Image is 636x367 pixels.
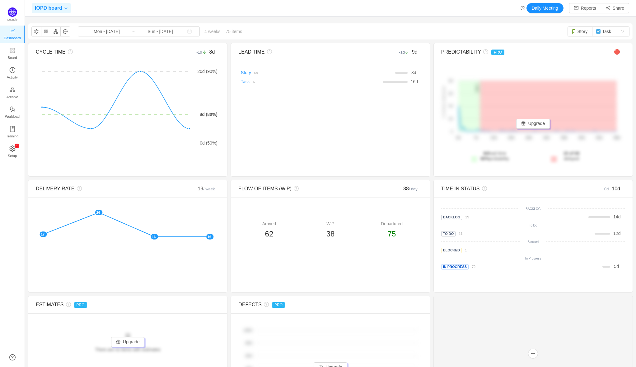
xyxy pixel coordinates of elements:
[411,70,416,75] span: d
[41,26,51,36] button: icon: appstore
[456,136,460,140] tspan: 0d
[64,302,71,307] i: icon: question-circle
[405,50,409,54] i: icon: arrow-down
[411,70,414,75] span: 8
[9,28,16,34] i: icon: line-chart
[563,151,579,161] span: delayed
[244,328,252,332] tspan: 100%
[36,301,174,308] div: ESTIMATES
[409,187,418,191] small: / day
[9,48,16,60] a: Board
[462,214,469,219] a: 19
[412,49,418,55] span: 9d
[198,186,215,191] span: 19
[601,3,629,13] button: icon: share-altShare
[82,28,132,35] input: Start date
[16,144,17,148] p: 1
[196,50,209,55] small: -1d
[361,221,423,227] div: Departured
[561,136,567,140] tspan: 39d
[5,110,20,123] span: Workload
[441,248,462,253] span: Blocked
[614,264,616,269] span: 5
[238,221,300,227] div: Arrived
[251,70,258,75] a: 69
[238,49,264,55] span: LEAD TIME
[9,28,16,41] a: Dashboard
[265,49,272,54] i: icon: question-circle
[474,136,478,140] tspan: 7d
[465,215,469,219] small: 19
[203,187,215,191] small: / week
[441,215,462,220] span: Backlog
[568,26,593,36] button: Story
[462,247,467,252] a: 1
[66,49,73,54] i: icon: question-circle
[254,71,258,75] small: 69
[265,230,274,238] span: 62
[7,18,18,21] span: Quantify
[262,302,269,307] i: icon: question-circle
[9,67,16,73] i: icon: history
[441,231,456,236] span: To Do
[442,86,446,118] text: # of items delivered
[35,3,62,13] span: IOPD board
[292,186,299,191] i: icon: question-circle
[490,136,497,140] tspan: 13d
[125,334,130,339] i: icon: robot
[200,29,247,34] span: 4 weeks
[465,248,467,252] small: 1
[480,156,509,161] span: probability
[399,50,412,55] small: -1d
[9,106,16,112] i: icon: team
[449,79,452,83] tspan: 80
[9,47,16,54] i: icon: appstore
[9,145,16,152] i: icon: setting
[75,186,82,191] i: icon: question-circle
[202,50,206,54] i: icon: arrow-down
[4,32,21,44] span: Dashboard
[8,51,17,64] span: Board
[326,230,335,238] span: 38
[135,28,185,35] input: End date
[469,264,475,269] a: 72
[376,185,423,193] div: 38
[578,136,584,140] tspan: 45d
[8,150,17,162] span: Setup
[300,221,361,227] div: WiP
[64,6,68,10] i: icon: down
[253,80,255,84] small: 6
[441,264,469,269] span: In Progress
[614,264,619,269] span: d
[111,337,145,347] button: icon: giftUpgrade
[36,49,66,55] span: CYCLE TIME
[9,87,16,99] a: Archive
[449,92,452,95] tspan: 60
[8,7,17,17] img: Quantify
[246,354,252,358] tspan: 60%
[9,126,16,139] a: Training
[226,29,242,34] span: 75 items
[441,48,579,56] div: PREDICTABILITY
[60,26,70,36] button: icon: message
[491,50,504,55] span: PRO
[529,224,537,227] small: To Do
[525,257,541,260] small: In Progress
[480,156,489,161] strong: 80%
[604,187,612,191] small: 0d
[7,91,18,103] span: Archive
[74,302,87,308] span: PRO
[613,214,620,219] span: d
[241,70,251,75] a: Story
[449,104,452,108] tspan: 40
[441,185,579,193] div: TIME IN STATUS
[596,136,602,140] tspan: 52d
[250,79,255,84] a: 6
[36,333,220,353] div: There are no items with estimates
[521,6,525,10] i: icon: history
[15,144,19,148] sup: 1
[388,230,396,238] span: 75
[528,349,538,359] button: icon: plus
[241,79,250,84] a: Task
[484,151,489,156] strong: 8d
